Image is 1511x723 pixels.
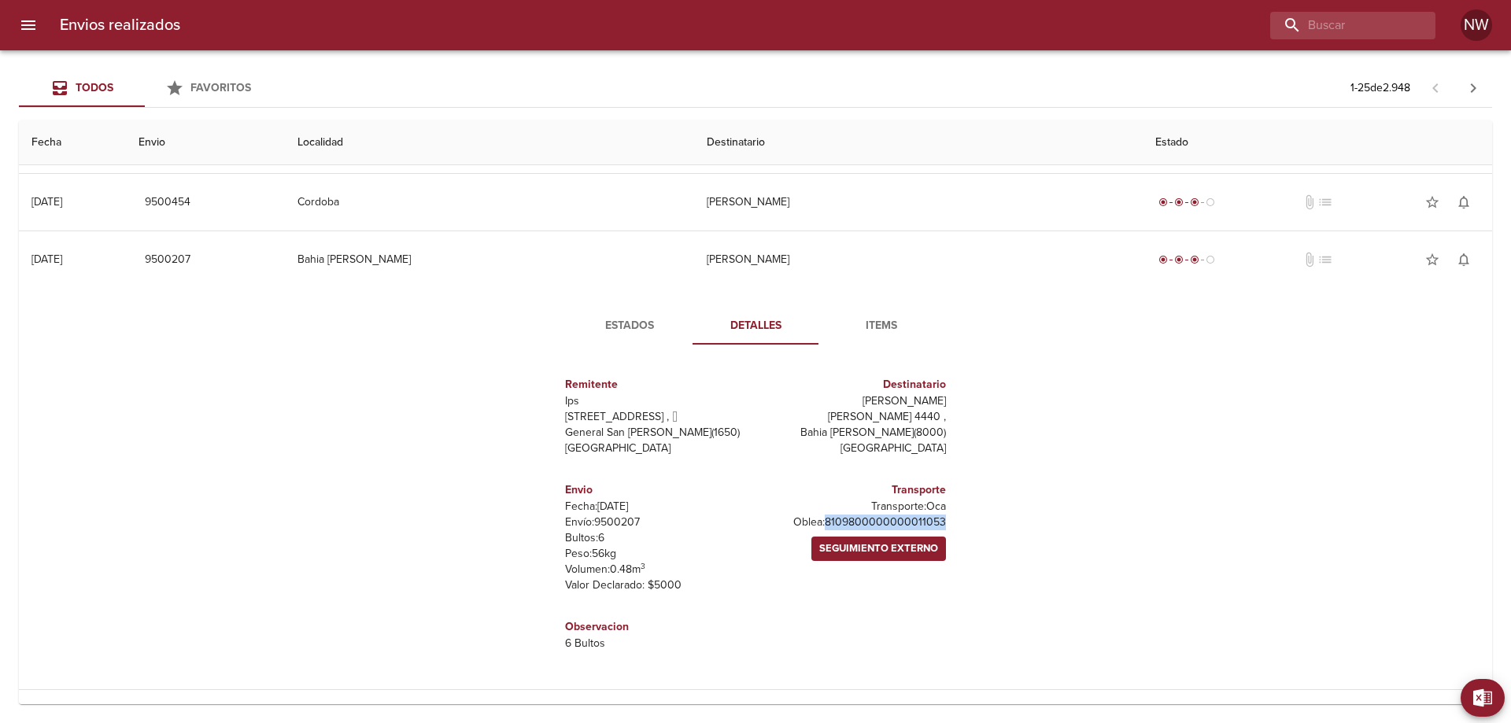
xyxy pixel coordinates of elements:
a: Seguimiento Externo [811,537,946,561]
th: Fecha [19,120,126,165]
p: Oblea: 8109800000000011053 [762,515,946,530]
p: Valor Declarado: $ 5000 [565,577,749,593]
p: Bultos: 6 [565,530,749,546]
p: [PERSON_NAME] 4440 , [762,409,946,425]
span: notifications_none [1456,194,1472,210]
div: NW [1461,9,1492,41]
td: [PERSON_NAME] [694,231,1143,288]
span: 9500207 [145,250,190,270]
span: Favoritos [190,81,251,94]
span: radio_button_checked [1158,197,1168,207]
span: Todos [76,81,113,94]
h6: Observacion [565,618,749,636]
span: star_border [1424,252,1440,267]
span: notifications_none [1456,252,1472,267]
button: Exportar Excel [1461,679,1505,717]
button: Activar notificaciones [1448,244,1480,275]
p: [PERSON_NAME] [762,393,946,409]
th: Estado [1143,120,1492,165]
div: En viaje [1155,194,1218,210]
span: radio_button_checked [1174,197,1184,207]
th: Localidad [285,120,693,165]
p: 6 Bultos [565,636,749,651]
span: Pagina siguiente [1454,69,1492,107]
span: radio_button_unchecked [1206,197,1215,207]
span: radio_button_checked [1190,197,1199,207]
div: Tabs Envios [19,69,271,107]
button: Activar notificaciones [1448,186,1480,218]
p: General San [PERSON_NAME] ( 1650 ) [565,425,749,441]
p: Volumen: 0.48 m [565,562,749,577]
span: radio_button_checked [1174,255,1184,264]
span: 9500454 [145,193,190,212]
div: Abrir información de usuario [1461,9,1492,41]
p: 1 - 25 de 2.948 [1350,80,1410,96]
sup: 3 [641,561,645,571]
h6: Remitente [565,376,749,393]
button: Agregar a favoritos [1417,186,1448,218]
span: Estados [576,316,683,336]
p: Fecha: [DATE] [565,499,749,515]
td: Bahia [PERSON_NAME] [285,231,693,288]
p: Transporte: Oca [762,499,946,515]
p: [GEOGRAPHIC_DATA] [565,441,749,456]
p: Ips [565,393,749,409]
span: radio_button_checked [1158,255,1168,264]
span: Items [828,316,935,336]
span: No tiene documentos adjuntos [1302,194,1317,210]
button: menu [9,6,47,44]
span: Pagina anterior [1417,79,1454,95]
span: Detalles [702,316,809,336]
div: [DATE] [31,253,62,266]
p: Envío: 9500207 [565,515,749,530]
td: Cordoba [285,174,693,231]
span: star_border [1424,194,1440,210]
div: Tabs detalle de guia [567,307,944,345]
div: En viaje [1155,252,1218,267]
th: Envio [126,120,286,165]
input: buscar [1270,12,1409,39]
button: 9500207 [139,245,197,275]
h6: Destinatario [762,376,946,393]
p: [GEOGRAPHIC_DATA] [762,441,946,456]
p: Bahia [PERSON_NAME] ( 8000 ) [762,425,946,441]
button: Agregar a favoritos [1417,244,1448,275]
p: [STREET_ADDRESS] ,   [565,409,749,425]
div: [DATE] [31,195,62,208]
td: [PERSON_NAME] [694,174,1143,231]
span: radio_button_unchecked [1206,255,1215,264]
span: No tiene pedido asociado [1317,194,1333,210]
h6: Envios realizados [60,13,180,38]
span: Seguimiento Externo [819,540,938,558]
h6: Transporte [762,481,946,499]
p: Peso: 56 kg [565,546,749,562]
span: radio_button_checked [1190,255,1199,264]
th: Destinatario [694,120,1143,165]
h6: Envio [565,481,749,499]
span: No tiene documentos adjuntos [1302,252,1317,267]
span: No tiene pedido asociado [1317,252,1333,267]
button: 9500454 [139,188,197,217]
